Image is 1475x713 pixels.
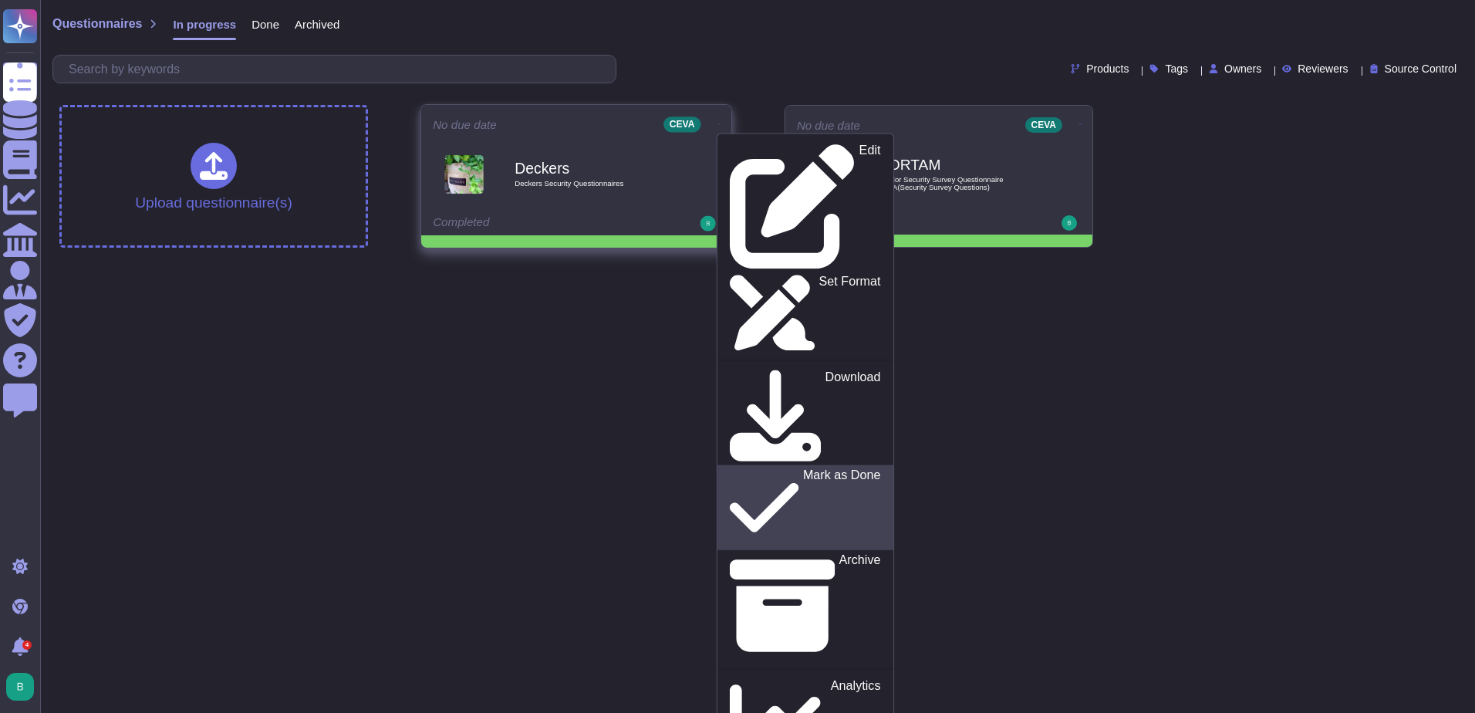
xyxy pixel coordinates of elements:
[1298,63,1348,74] span: Reviewers
[803,468,881,547] p: Mark as Done
[717,550,893,662] a: Archive
[135,143,292,210] div: Upload questionnaire(s)
[819,275,881,350] p: Set Format
[22,640,32,650] div: 4
[717,140,893,272] a: Edit
[6,673,34,701] img: user
[1086,63,1129,74] span: Products
[251,19,279,30] span: Done
[1165,63,1188,74] span: Tags
[825,371,881,462] p: Download
[444,154,484,194] img: Logo
[433,119,497,130] span: No due date
[700,216,716,231] img: user
[3,670,45,704] button: user
[1224,63,1261,74] span: Owners
[717,367,893,465] a: Download
[515,161,670,175] b: Deckers
[1385,63,1456,74] span: Source Control
[717,465,893,550] a: Mark as Done
[433,216,624,231] div: Completed
[295,19,339,30] span: Archived
[1025,117,1062,133] div: CEVA
[797,120,860,131] span: No due date
[515,180,670,188] span: Deckers Security Questionnaires
[52,18,142,30] span: Questionnaires
[173,19,236,30] span: In progress
[1062,215,1077,231] img: user
[878,176,1032,191] span: Vendor Security Survey Questionnaire CEVA(Security Survey Questions)
[61,56,616,83] input: Search by keywords
[717,272,893,353] a: Set Format
[859,144,881,269] p: Edit
[663,117,701,132] div: CEVA
[839,554,881,659] p: Archive
[878,157,1032,172] b: NORTAM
